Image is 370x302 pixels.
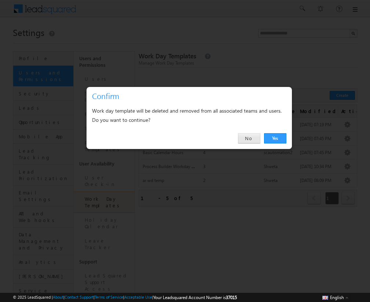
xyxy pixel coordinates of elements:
[264,133,286,143] a: Yes
[95,295,123,299] a: Terms of Service
[320,293,350,302] button: English
[13,294,237,301] span: © 2025 LeadSquared | | | | |
[226,295,237,300] span: 37015
[53,295,63,299] a: About
[124,295,152,299] a: Acceptable Use
[153,295,237,300] span: Your Leadsquared Account Number is
[92,90,289,102] h3: Confirm
[92,106,286,124] div: Work day template will be deleted and removed from all associated teams and users. Do you want to...
[238,133,260,143] a: No
[330,295,344,300] span: English
[65,295,94,299] a: Contact Support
